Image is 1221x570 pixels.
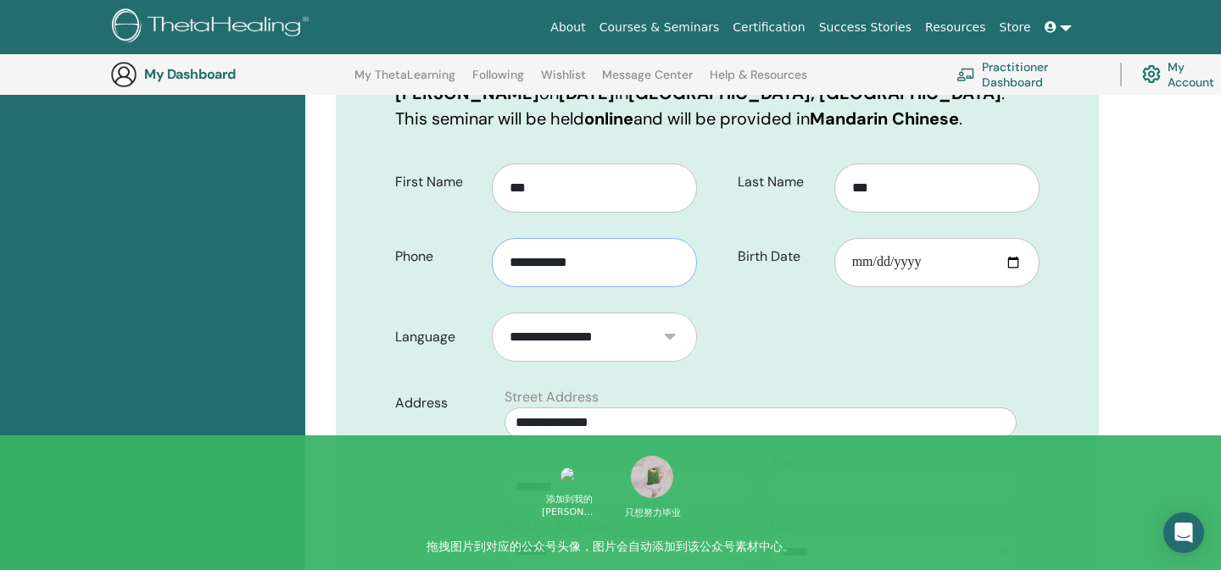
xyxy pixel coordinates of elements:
label: Street Address [505,387,599,407]
img: cog.svg [1142,61,1161,87]
a: Resources [918,12,993,43]
a: Store [993,12,1038,43]
a: My ThetaLearning [354,68,455,95]
b: Dig Deeper with [PERSON_NAME] [395,57,695,104]
a: Message Center [602,68,693,95]
label: Birth Date [725,241,834,273]
a: Certification [726,12,811,43]
b: Mandarin Chinese [810,108,959,130]
a: Help & Resources [710,68,807,95]
a: Following [472,68,524,95]
h3: My Dashboard [144,66,314,82]
img: generic-user-icon.jpg [110,61,137,88]
b: online [584,108,633,130]
label: Last Name [725,166,834,198]
label: Language [382,321,492,353]
label: Address [382,387,494,419]
img: logo.png [112,8,315,47]
a: Practitioner Dashboard [956,56,1100,93]
img: chalkboard-teacher.svg [956,68,975,81]
label: Phone [382,241,492,273]
label: First Name [382,166,492,198]
a: Courses & Seminars [593,12,727,43]
b: [DATE] [559,82,615,104]
b: [GEOGRAPHIC_DATA], [GEOGRAPHIC_DATA] [628,82,1001,104]
a: Success Stories [812,12,918,43]
div: Open Intercom Messenger [1163,512,1204,553]
a: About [544,12,592,43]
a: Wishlist [541,68,586,95]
